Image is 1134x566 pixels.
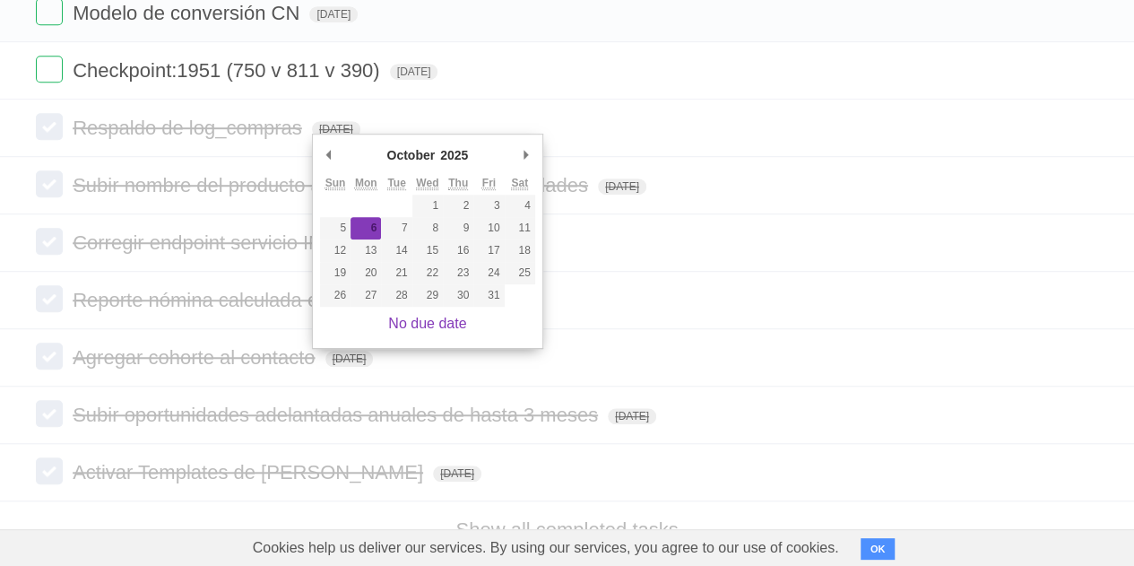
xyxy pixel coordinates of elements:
[412,284,443,307] button: 29
[73,174,593,196] span: Subir nombre del producto a los contactos y oportunidades
[320,142,338,169] button: Previous Month
[412,239,443,262] button: 15
[73,404,602,426] span: Subir oportunidades adelantadas anuales de hasta 3 meses
[505,195,535,217] button: 4
[443,239,473,262] button: 16
[473,195,504,217] button: 3
[443,262,473,284] button: 23
[36,56,63,83] label: Done
[355,177,377,190] abbr: Monday
[381,262,411,284] button: 21
[351,284,381,307] button: 27
[505,217,535,239] button: 11
[412,262,443,284] button: 22
[73,231,356,254] span: Corregir endpoint servicio IMSS
[73,289,392,311] span: Reporte nómina calculada en Inglés
[505,239,535,262] button: 18
[73,461,428,483] span: Activar Templates de [PERSON_NAME]
[412,217,443,239] button: 8
[455,518,678,541] a: Show all completed tasks
[381,284,411,307] button: 28
[388,316,466,331] a: No due date
[351,217,381,239] button: 6
[390,64,438,80] span: [DATE]
[443,284,473,307] button: 30
[36,343,63,370] label: Done
[387,177,405,190] abbr: Tuesday
[36,228,63,255] label: Done
[36,457,63,484] label: Done
[320,284,351,307] button: 26
[320,217,351,239] button: 5
[36,170,63,197] label: Done
[443,195,473,217] button: 2
[320,262,351,284] button: 19
[36,285,63,312] label: Done
[36,400,63,427] label: Done
[73,346,319,369] span: Agregar cohorte al contacto
[384,142,437,169] div: October
[511,177,528,190] abbr: Saturday
[73,117,307,139] span: Respaldo de log_compras
[598,179,646,195] span: [DATE]
[443,217,473,239] button: 9
[473,284,504,307] button: 31
[36,113,63,140] label: Done
[448,177,468,190] abbr: Thursday
[861,538,896,560] button: OK
[312,121,360,137] span: [DATE]
[433,466,481,482] span: [DATE]
[416,177,438,190] abbr: Wednesday
[235,530,857,566] span: Cookies help us deliver our services. By using our services, you agree to our use of cookies.
[608,408,656,424] span: [DATE]
[482,177,496,190] abbr: Friday
[325,351,374,367] span: [DATE]
[73,59,384,82] span: Checkpoint:1951 (750 v 811 v 390)
[351,262,381,284] button: 20
[351,239,381,262] button: 13
[381,239,411,262] button: 14
[325,177,346,190] abbr: Sunday
[412,195,443,217] button: 1
[437,142,471,169] div: 2025
[320,239,351,262] button: 12
[473,239,504,262] button: 17
[381,217,411,239] button: 7
[309,6,358,22] span: [DATE]
[73,2,304,24] span: Modelo de conversión CN
[505,262,535,284] button: 25
[473,262,504,284] button: 24
[473,217,504,239] button: 10
[517,142,535,169] button: Next Month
